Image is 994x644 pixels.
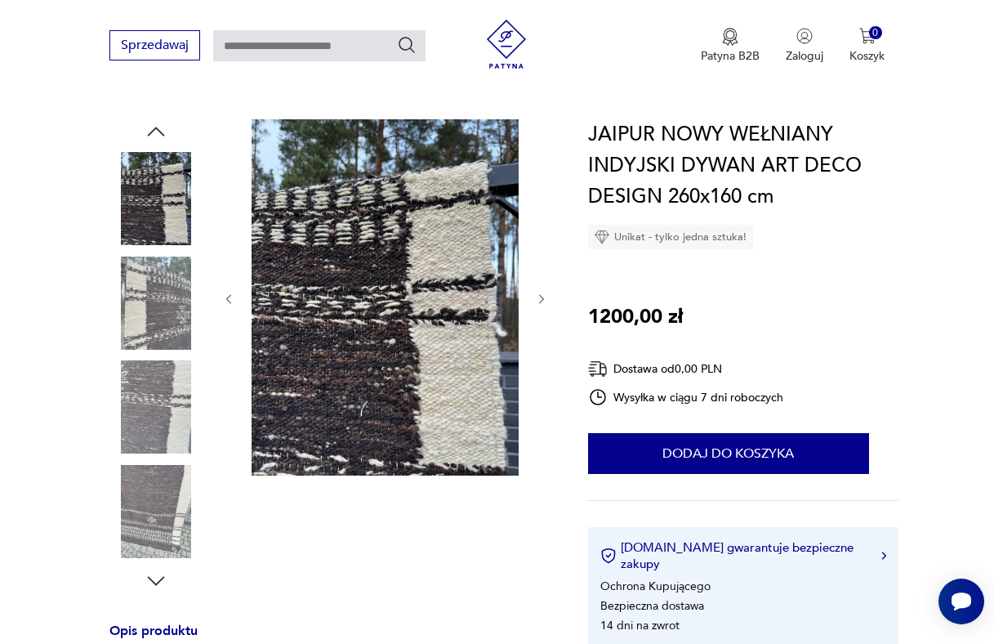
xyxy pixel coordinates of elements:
[849,48,885,64] p: Koszyk
[701,28,760,64] a: Ikona medaluPatyna B2B
[588,302,683,333] p: 1200,00 zł
[588,225,753,249] div: Unikat - tylko jedna sztuka!
[600,548,617,564] img: Ikona certyfikatu
[109,360,203,454] img: Zdjęcie produktu JAIPUR NOWY WEŁNIANY INDYJSKI DYWAN ART DECO DESIGN 260x160 cm
[600,539,886,572] button: [DOMAIN_NAME] gwarantuje bezpieczne zakupy
[881,552,886,560] img: Ikona strzałki w prawo
[786,48,823,64] p: Zaloguj
[109,257,203,350] img: Zdjęcie produktu JAIPUR NOWY WEŁNIANY INDYJSKI DYWAN ART DECO DESIGN 260x160 cm
[600,579,711,594] li: Ochrona Kupującego
[786,28,823,64] button: Zaloguj
[701,48,760,64] p: Patyna B2B
[588,387,784,407] div: Wysyłka w ciągu 7 dni roboczych
[938,579,984,624] iframe: Smartsupp widget button
[588,359,608,379] img: Ikona dostawy
[722,28,738,46] img: Ikona medalu
[595,230,609,244] img: Ikona diamentu
[588,359,784,379] div: Dostawa od 0,00 PLN
[701,28,760,64] button: Patyna B2B
[109,30,200,60] button: Sprzedawaj
[600,598,704,614] li: Bezpieczna dostawa
[849,28,885,64] button: 0Koszyk
[796,28,813,44] img: Ikonka użytkownika
[397,35,417,55] button: Szukaj
[869,26,883,40] div: 0
[600,618,680,633] li: 14 dni na zwrot
[482,20,531,69] img: Patyna - sklep z meblami i dekoracjami vintage
[109,41,200,52] a: Sprzedawaj
[109,152,203,245] img: Zdjęcie produktu JAIPUR NOWY WEŁNIANY INDYJSKI DYWAN ART DECO DESIGN 260x160 cm
[252,119,519,476] img: Zdjęcie produktu JAIPUR NOWY WEŁNIANY INDYJSKI DYWAN ART DECO DESIGN 260x160 cm
[859,28,876,44] img: Ikona koszyka
[109,465,203,558] img: Zdjęcie produktu JAIPUR NOWY WEŁNIANY INDYJSKI DYWAN ART DECO DESIGN 260x160 cm
[588,119,898,212] h1: JAIPUR NOWY WEŁNIANY INDYJSKI DYWAN ART DECO DESIGN 260x160 cm
[588,433,869,474] button: Dodaj do koszyka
